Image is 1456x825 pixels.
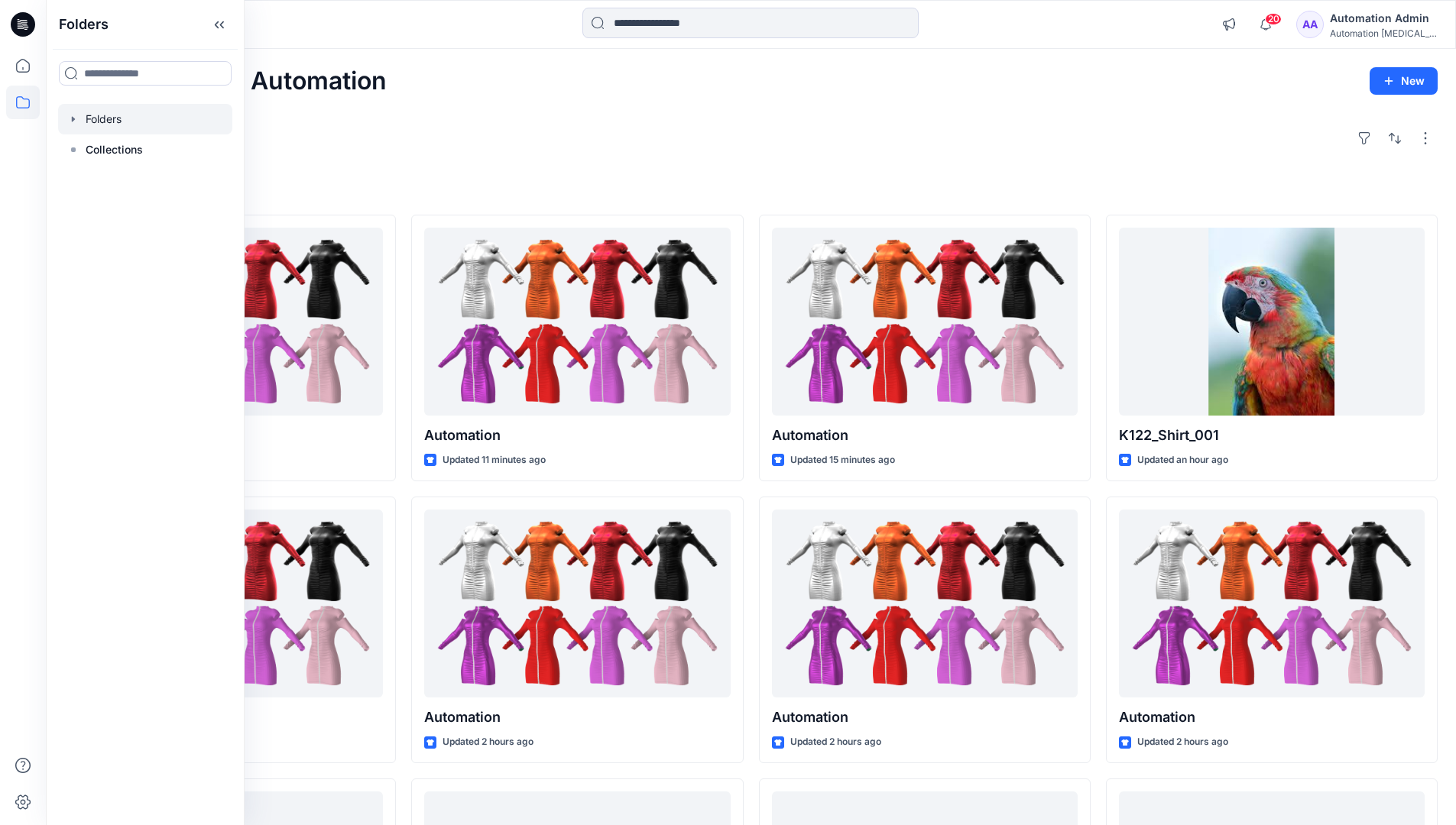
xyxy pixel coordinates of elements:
button: New [1370,67,1438,95]
a: Automation [772,510,1078,698]
div: Automation [MEDICAL_DATA]... [1330,27,1437,39]
p: Automation [772,707,1078,728]
a: K122_Shirt_001 [1119,228,1425,416]
p: K122_Shirt_001 [1119,425,1425,446]
p: Updated 2 hours ago [1137,734,1228,750]
a: Automation [424,228,730,416]
p: Collections [86,141,143,159]
p: Updated 15 minutes ago [790,452,895,468]
p: Updated 2 hours ago [443,734,533,750]
p: Automation [1119,707,1425,728]
p: Updated an hour ago [1137,452,1228,468]
p: Automation [772,425,1078,446]
a: Automation [424,510,730,698]
p: Automation [424,425,730,446]
a: Automation [1119,510,1425,698]
div: AA [1296,11,1324,38]
p: Updated 2 hours ago [790,734,881,750]
a: Automation [772,228,1078,416]
h4: Styles [64,181,1438,199]
span: 20 [1265,13,1282,25]
p: Automation [424,707,730,728]
div: Automation Admin [1330,9,1437,27]
p: Updated 11 minutes ago [443,452,546,468]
